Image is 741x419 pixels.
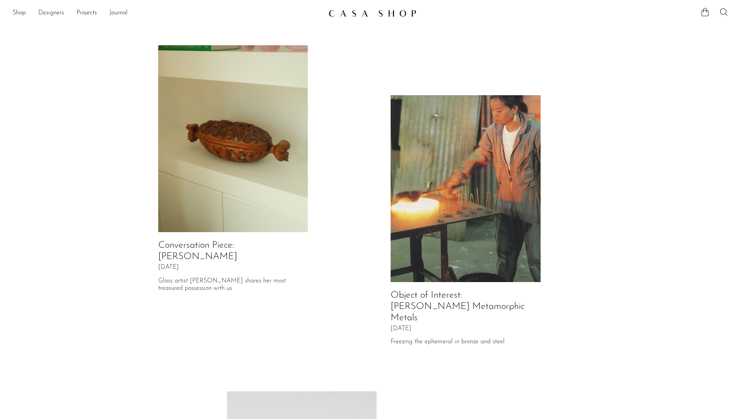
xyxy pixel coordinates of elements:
[158,45,308,233] img: Conversation Piece: Devon Made
[38,8,64,18] a: Designers
[391,325,411,332] span: [DATE]
[158,264,179,271] span: [DATE]
[12,7,322,20] ul: NEW HEADER MENU
[391,338,541,346] p: Freezing the ephemeral in bronze and steel
[109,8,128,18] a: Journal
[12,8,26,18] a: Shop
[158,241,237,261] a: Conversation Piece: [PERSON_NAME]
[77,8,97,18] a: Projects
[391,291,525,323] a: Object of Interest: [PERSON_NAME] Metamorphic Metals
[158,277,308,292] p: Glass artist [PERSON_NAME] shares her most treasured possession with us
[391,95,541,282] img: Object of Interest: Izabel Lam's Metamorphic Metals
[12,7,322,20] nav: Desktop navigation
